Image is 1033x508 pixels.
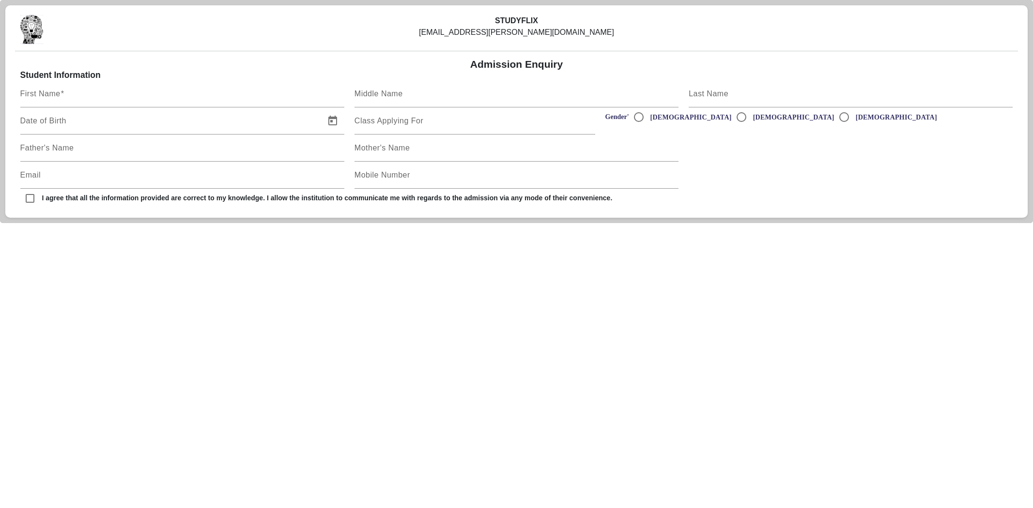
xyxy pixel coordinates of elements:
input: Last Name [689,92,1013,104]
mat-label: Mother's Name [355,144,410,152]
b: Student Information [20,70,101,80]
input: Mother's Name [355,146,678,158]
label: [DEMOGRAPHIC_DATA] [854,113,937,121]
label: [DEMOGRAPHIC_DATA] [648,113,732,121]
mat-label: Email [20,171,41,179]
div: [EMAIL_ADDRESS][PERSON_NAME][DOMAIN_NAME] [187,27,846,38]
b: STUDYFLIX [495,16,538,25]
input: Mobile Number [355,173,678,185]
label: Gender' [605,113,629,121]
mat-label: First Name [20,90,61,98]
input: Middle Name [355,92,678,104]
input: Class Applying For [355,119,595,131]
input: Email [20,173,344,185]
mat-label: Middle Name [355,90,403,98]
input: First Name* [20,92,344,104]
b: Admission Enquiry [470,59,563,70]
mat-label: Mobile Number [355,171,410,179]
button: Open calendar [321,109,344,133]
input: Father's Name [20,146,344,158]
mat-label: Date of Birth [20,117,66,125]
mat-label: Last Name [689,90,728,98]
mat-label: Father's Name [20,144,74,152]
b: I agree that all the information provided are correct to my knowledge. I allow the institution to... [40,194,613,202]
input: Date of Birth [20,119,319,131]
mat-label: Class Applying For [355,117,423,125]
label: [DEMOGRAPHIC_DATA] [751,113,834,121]
img: 2da83ddf-6089-4dce-a9e2-416746467bdd [20,15,44,44]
